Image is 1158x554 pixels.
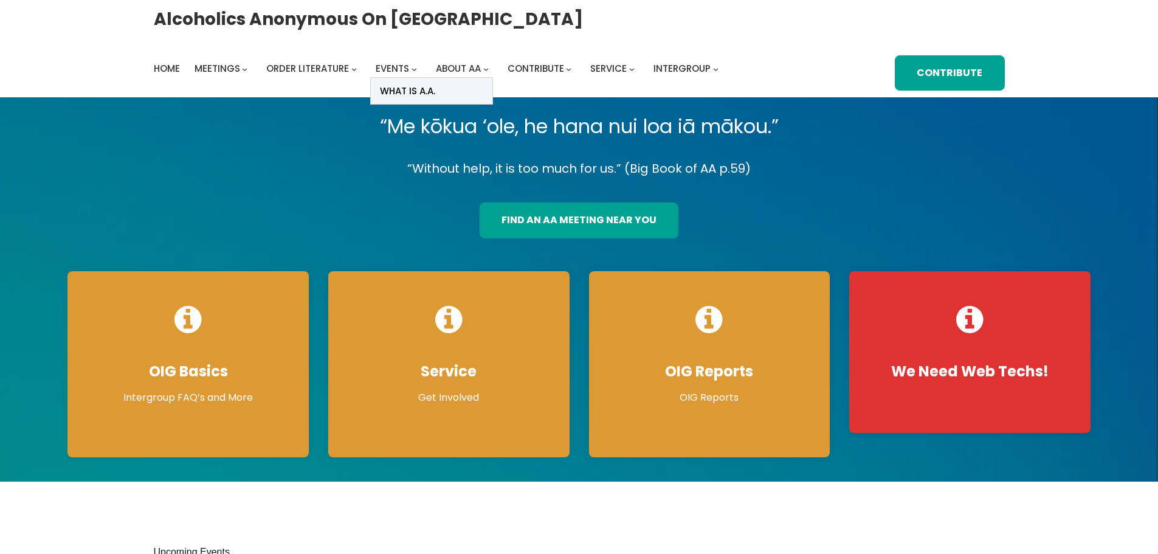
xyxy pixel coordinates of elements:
[242,66,247,71] button: Meetings submenu
[376,60,409,77] a: Events
[601,362,818,381] h4: OIG Reports
[653,60,711,77] a: Intergroup
[195,60,240,77] a: Meetings
[590,60,627,77] a: Service
[154,60,180,77] a: Home
[412,66,417,71] button: Events submenu
[713,66,719,71] button: Intergroup submenu
[154,60,723,77] nav: Intergroup
[58,158,1100,179] p: “Without help, it is too much for us.” (Big Book of AA p.59)
[601,390,818,405] p: OIG Reports
[351,66,357,71] button: Order Literature submenu
[861,362,1078,381] h4: We Need Web Techs!
[566,66,571,71] button: Contribute submenu
[340,362,557,381] h4: Service
[195,62,240,75] span: Meetings
[480,203,678,238] a: find an aa meeting near you
[508,60,564,77] a: Contribute
[154,62,180,75] span: Home
[376,62,409,75] span: Events
[508,62,564,75] span: Contribute
[895,55,1004,91] a: Contribute
[266,62,349,75] span: Order Literature
[629,66,635,71] button: Service submenu
[80,390,297,405] p: Intergroup FAQ’s and More
[80,362,297,381] h4: OIG Basics
[154,4,583,34] a: Alcoholics Anonymous on [GEOGRAPHIC_DATA]
[380,83,435,100] span: What Is A.A.
[340,390,557,405] p: Get Involved
[436,60,481,77] a: About AA
[590,62,627,75] span: Service
[436,62,481,75] span: About AA
[483,66,489,71] button: About AA submenu
[371,78,492,104] a: What Is A.A.
[653,62,711,75] span: Intergroup
[58,109,1100,144] p: “Me kōkua ‘ole, he hana nui loa iā mākou.”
